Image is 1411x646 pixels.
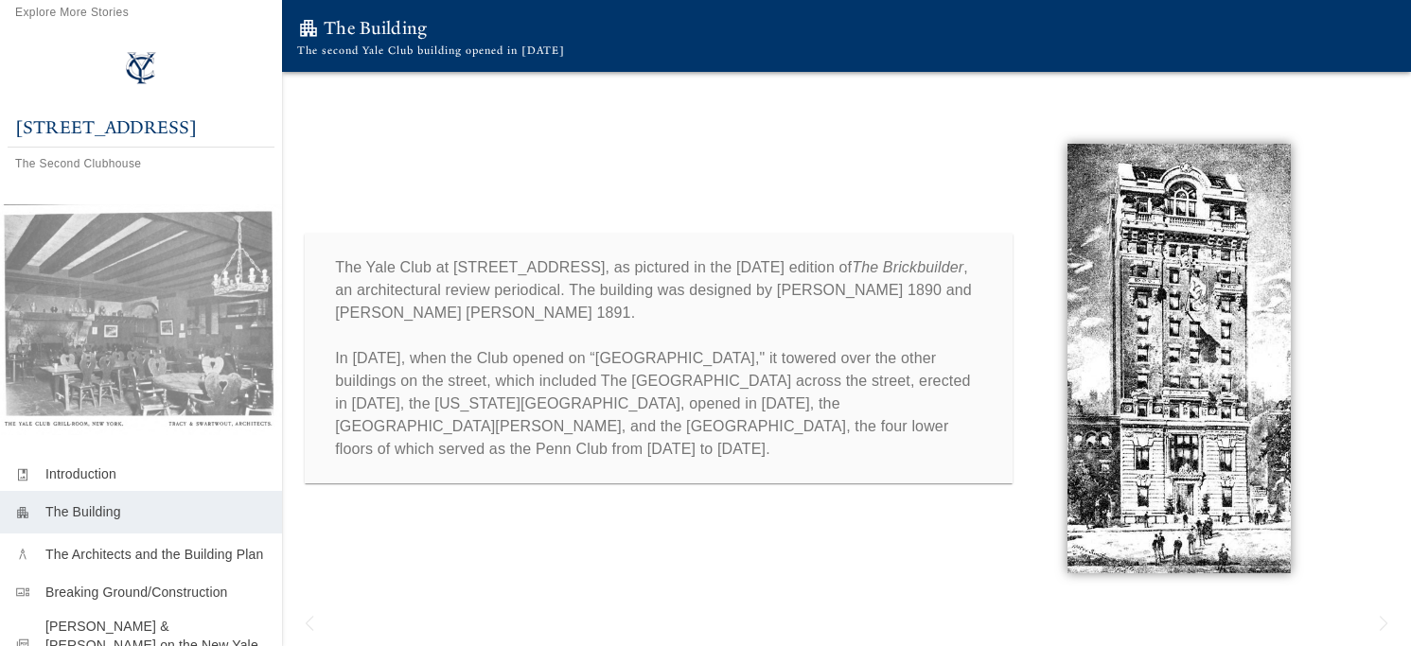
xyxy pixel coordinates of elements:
[335,256,981,461] p: The Yale Club at [STREET_ADDRESS], as pictured in the [DATE] edition of , an architectural review...
[15,6,129,19] span: Explore More Stories
[852,259,963,275] i: The Brickbuilder
[45,545,267,564] p: The Architects and the Building Plan
[15,505,30,520] span: apartment
[15,467,30,482] span: photo_album
[118,45,164,91] img: Yale Club
[297,44,565,57] span: The second Yale Club building opened in [DATE]
[45,464,267,483] p: Introduction
[45,502,267,521] p: The Building
[324,19,427,38] h6: The Building
[15,547,30,562] span: architecture
[1067,144,1379,573] img: The Building
[45,583,267,602] p: Breaking Ground/Construction
[15,157,141,170] div: The Second Clubhouse
[15,113,267,143] h6: [STREET_ADDRESS]
[297,17,320,40] span: apartment
[15,585,30,600] span: gallery_thumbnail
